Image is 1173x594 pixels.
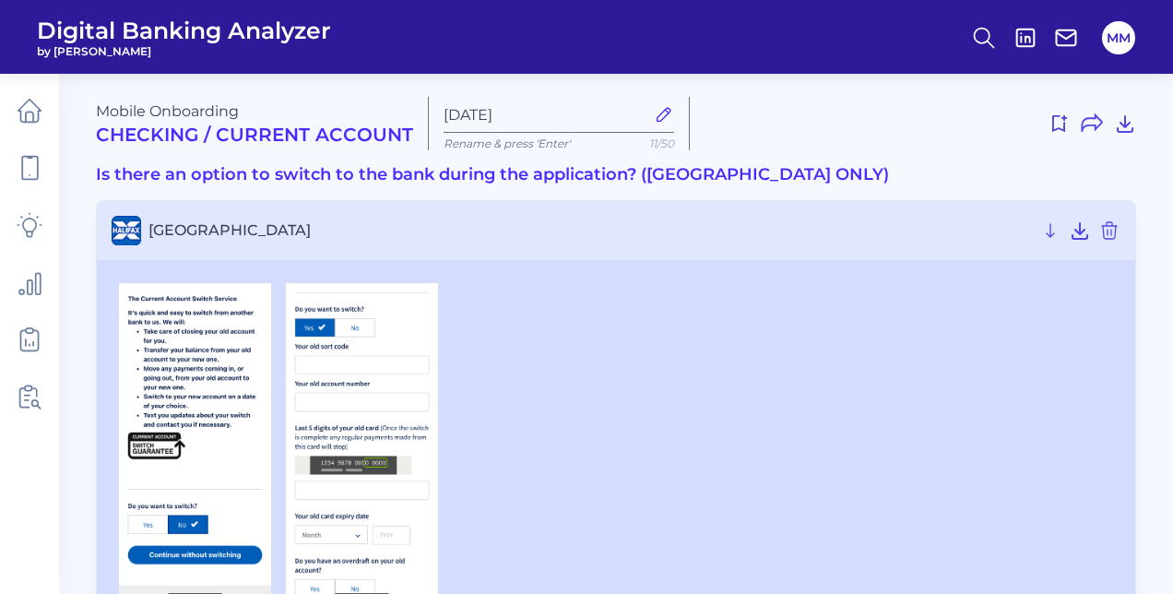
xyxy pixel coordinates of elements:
[37,17,331,44] span: Digital Banking Analyzer
[96,165,1136,185] h3: Is there an option to switch to the bank during the application? ([GEOGRAPHIC_DATA] ONLY)
[37,44,331,58] span: by [PERSON_NAME]
[96,102,413,146] div: Mobile Onboarding
[649,137,674,150] span: 11/50
[1102,21,1135,54] button: MM
[444,137,674,150] p: Rename & press 'Enter'
[148,221,1032,239] span: [GEOGRAPHIC_DATA]
[96,124,413,146] h2: Checking / Current Account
